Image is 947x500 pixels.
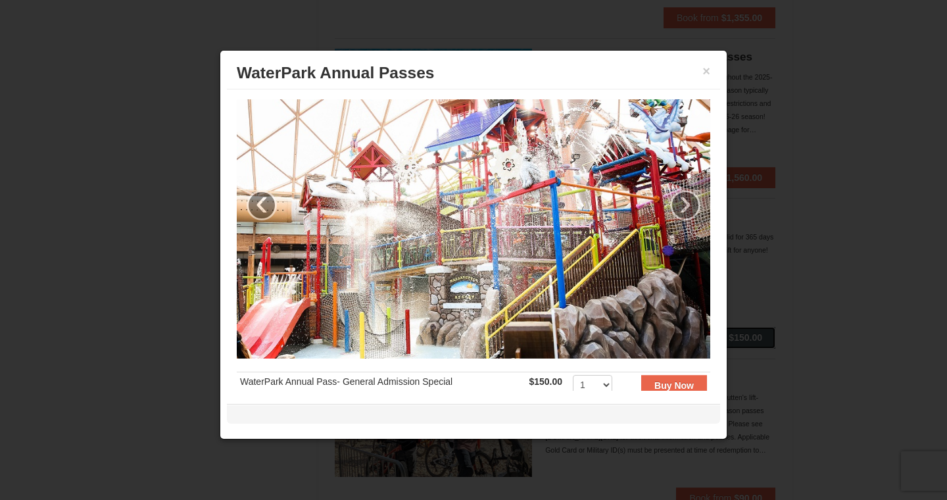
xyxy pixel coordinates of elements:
[237,99,710,359] img: 6619937-36-230dbc92.jpg
[247,190,277,220] a: ‹
[641,375,707,396] button: Buy Now
[237,63,710,83] h3: WaterPark Annual Passes
[529,376,562,387] strong: $150.00
[670,190,700,220] a: ›
[702,64,710,78] button: ×
[654,380,694,391] strong: Buy Now
[237,372,525,405] td: WaterPark Annual Pass- General Admission Special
